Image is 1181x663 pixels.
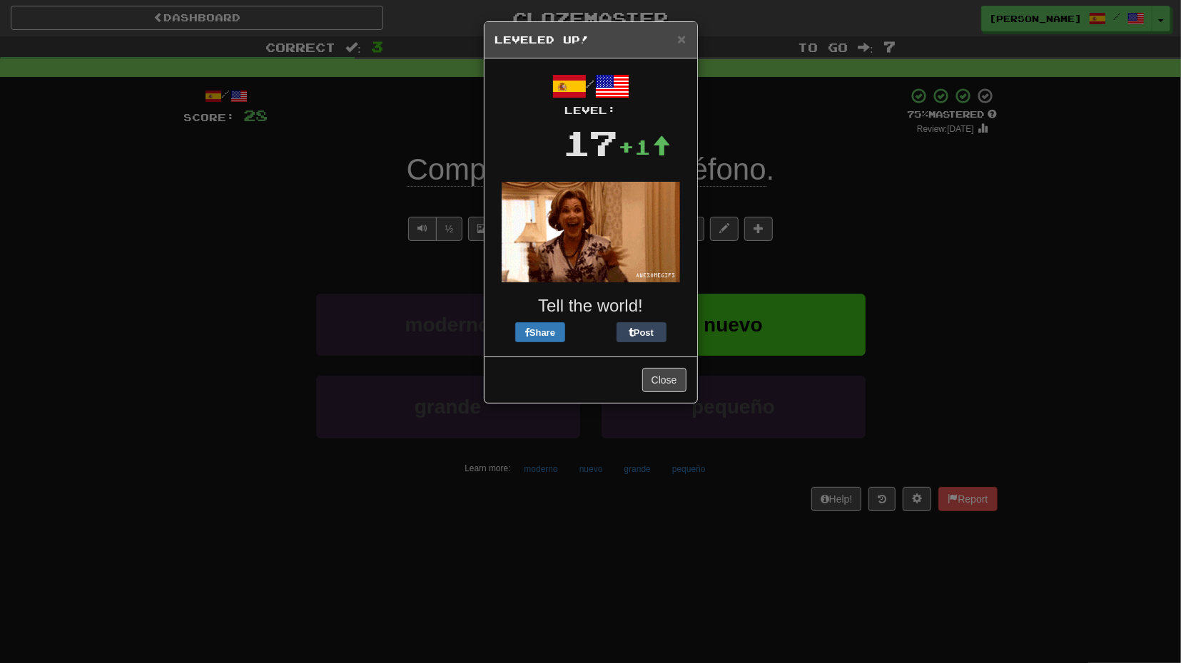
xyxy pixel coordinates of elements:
[495,103,686,118] div: Level:
[495,297,686,315] h3: Tell the world!
[502,182,680,282] img: lucille-bluth-8f3fd88a9e1d39ebd4dcae2a3c7398930b7aef404e756e0a294bf35c6fedb1b1.gif
[677,31,686,47] span: ×
[619,133,671,161] div: +1
[565,322,617,342] iframe: X Post Button
[563,118,619,168] div: 17
[677,31,686,46] button: Close
[495,69,686,118] div: /
[515,322,565,342] button: Share
[617,322,666,342] button: Post
[642,368,686,392] button: Close
[495,33,686,47] h5: Leveled Up!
